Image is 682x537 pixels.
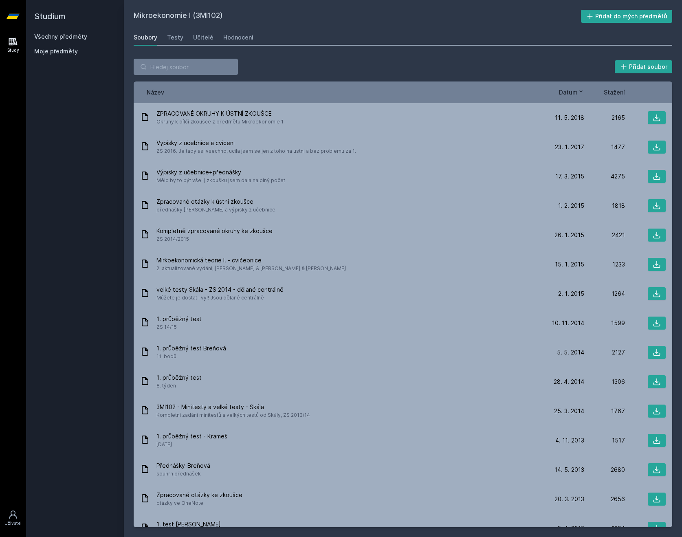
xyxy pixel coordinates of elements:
div: 1767 [584,407,625,415]
span: Zpracované otázky ke zkoušce [156,491,242,499]
div: Soubory [134,33,157,42]
div: Hodnocení [223,33,253,42]
span: ZS 14/15 [156,323,202,331]
div: Testy [167,33,183,42]
span: Okruhy k dílčí zkoušce z předmětu Mikroekonomie 1 [156,118,284,126]
button: Stažení [604,88,625,97]
span: 5. 4. 2012 [557,524,584,533]
span: 4. 11. 2013 [555,436,584,445]
span: otázky ve OneNote [156,499,242,507]
span: 23. 1. 2017 [555,143,584,151]
a: Hodnocení [223,29,253,46]
button: Přidat soubor [615,60,673,73]
a: Testy [167,29,183,46]
span: 1. průběžný test Breňová [156,344,226,352]
span: ZS 2016. Je tady asi vsechno, ucila jsem se jen z toho na ustni a bez problemu za 1. [156,147,356,155]
span: Datum [559,88,578,97]
button: Datum [559,88,584,97]
span: 2. aktualizované vydání; [PERSON_NAME] & [PERSON_NAME] & [PERSON_NAME] [156,264,346,273]
span: 2. 1. 2015 [558,290,584,298]
a: Učitelé [193,29,213,46]
span: Kompletně zpracované okruhy ke zkoušce [156,227,273,235]
div: 2680 [584,466,625,474]
span: 1. test [PERSON_NAME] [156,520,221,528]
div: 2656 [584,495,625,503]
div: Study [7,47,19,53]
span: 5. 5. 2014 [557,348,584,357]
span: 17. 3. 2015 [555,172,584,180]
div: 4275 [584,172,625,180]
a: Soubory [134,29,157,46]
span: Můžete je dostat i vy!! Jsou dělané centrálně [156,294,284,302]
span: 1. průběžný test - Krameš [156,432,227,440]
span: 1. 2. 2015 [558,202,584,210]
span: 10. 11. 2014 [552,319,584,327]
span: souhrn přednášek [156,470,210,478]
span: velké testy Skála - ZS 2014 - dělané centrálně [156,286,284,294]
div: 2421 [584,231,625,239]
div: 1599 [584,319,625,327]
span: Mělo by to být vše :) zkoušku jsem dala na plný počet [156,176,285,185]
span: Zpracované otázky k ústní zkoušce [156,198,275,206]
span: 15. 1. 2015 [555,260,584,268]
div: 1264 [584,290,625,298]
span: Přednášky-Breňová [156,462,210,470]
span: 11. 5. 2018 [555,114,584,122]
span: Výpisky z učebnice+přednášky [156,168,285,176]
span: Moje předměty [34,47,78,55]
span: 25. 3. 2014 [554,407,584,415]
div: 1204 [584,524,625,533]
h2: Mikroekonomie I (3MI102) [134,10,581,23]
span: [DATE] [156,440,227,449]
button: Přidat do mých předmětů [581,10,673,23]
div: 1306 [584,378,625,386]
div: 1477 [584,143,625,151]
div: 1517 [584,436,625,445]
button: Název [147,88,164,97]
div: Učitelé [193,33,213,42]
div: 2127 [584,348,625,357]
div: Uživatel [4,520,22,526]
span: 3MI102 - Minitesty a velké testy - Skála [156,403,310,411]
span: Kompletní zadání minitestů a velkých testů od Skály, ZS 2013/14 [156,411,310,419]
span: 14. 5. 2013 [554,466,584,474]
span: ZPRACOVANÉ OKRUHY K ÚSTNÍ ZKOUŠCE [156,110,284,118]
a: Study [2,33,24,57]
span: 8. týden [156,382,202,390]
input: Hledej soubor [134,59,238,75]
a: Uživatel [2,506,24,530]
span: Vypisky z ucebnice a cviceni [156,139,356,147]
span: ZS 2014/2015 [156,235,273,243]
div: 1818 [584,202,625,210]
span: 1. průběžný test [156,374,202,382]
div: 2165 [584,114,625,122]
span: 20. 3. 2013 [554,495,584,503]
div: 1233 [584,260,625,268]
span: 1. průběžný test [156,315,202,323]
span: Mirkoekonomická teorie I. - cvičebnice [156,256,346,264]
span: přednášky [PERSON_NAME] a výpisky z učebnice [156,206,275,214]
a: Všechny předměty [34,33,87,40]
span: 26. 1. 2015 [554,231,584,239]
span: 28. 4. 2014 [554,378,584,386]
span: 11. bodů [156,352,226,361]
